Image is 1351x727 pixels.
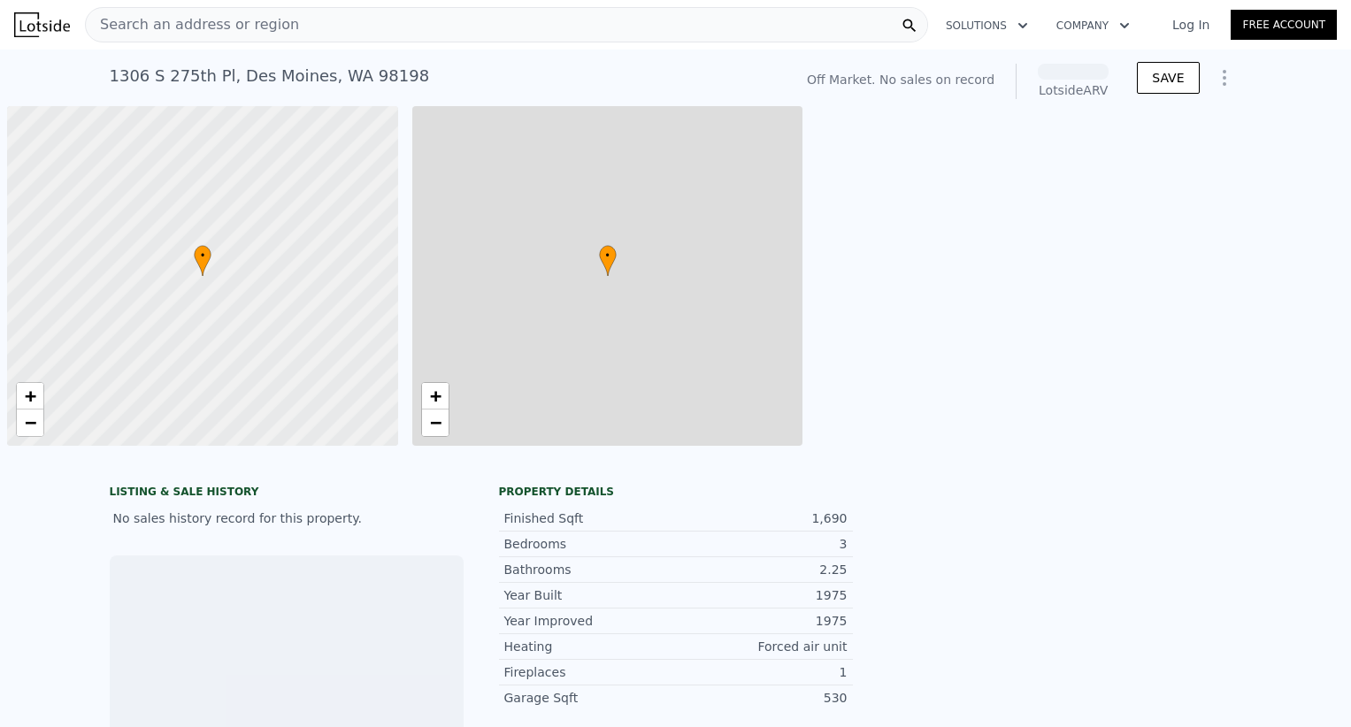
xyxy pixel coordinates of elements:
[25,385,36,407] span: +
[17,383,43,409] a: Zoom in
[194,248,211,264] span: •
[504,663,676,681] div: Fireplaces
[932,10,1042,42] button: Solutions
[504,689,676,707] div: Garage Sqft
[86,14,299,35] span: Search an address or region
[504,535,676,553] div: Bedrooms
[499,485,853,499] div: Property details
[194,245,211,276] div: •
[599,245,617,276] div: •
[422,383,449,409] a: Zoom in
[1042,10,1144,42] button: Company
[110,502,464,534] div: No sales history record for this property.
[110,485,464,502] div: LISTING & SALE HISTORY
[504,509,676,527] div: Finished Sqft
[25,411,36,433] span: −
[1231,10,1337,40] a: Free Account
[1038,81,1109,99] div: Lotside ARV
[676,612,848,630] div: 1975
[504,612,676,630] div: Year Improved
[504,638,676,655] div: Heating
[807,71,994,88] div: Off Market. No sales on record
[110,64,430,88] div: 1306 S 275th Pl , Des Moines , WA 98198
[676,638,848,655] div: Forced air unit
[17,409,43,436] a: Zoom out
[676,586,848,604] div: 1975
[676,663,848,681] div: 1
[676,535,848,553] div: 3
[504,561,676,578] div: Bathrooms
[1207,60,1242,96] button: Show Options
[676,689,848,707] div: 530
[599,248,617,264] span: •
[1137,62,1199,94] button: SAVE
[429,411,441,433] span: −
[676,561,848,578] div: 2.25
[422,409,449,436] a: Zoom out
[504,586,676,604] div: Year Built
[676,509,848,527] div: 1,690
[1151,16,1231,34] a: Log In
[429,385,441,407] span: +
[14,12,70,37] img: Lotside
